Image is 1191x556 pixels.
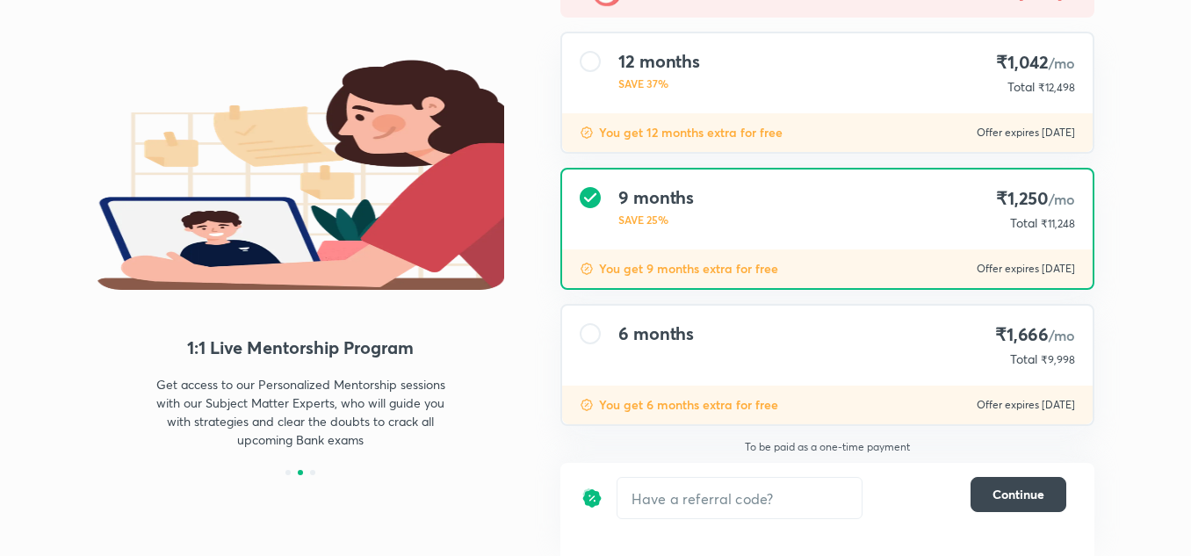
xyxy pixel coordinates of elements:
p: Total [1010,214,1037,232]
p: SAVE 37% [618,76,700,91]
p: To be paid as a one-time payment [546,440,1108,454]
p: Offer expires [DATE] [977,262,1075,276]
p: Total [1010,350,1037,368]
p: Total [1007,78,1035,96]
h4: ₹1,250 [996,187,1075,211]
img: discount [580,126,594,140]
img: discount [580,398,594,412]
span: /mo [1049,54,1075,72]
p: Get access to our Personalized Mentorship sessions with our Subject Matter Experts, who will guid... [148,375,453,449]
h4: 9 months [618,187,694,208]
h4: 12 months [618,51,700,72]
p: Offer expires [DATE] [977,398,1075,412]
span: /mo [1049,326,1075,344]
span: ₹11,248 [1041,217,1075,230]
img: discount [581,477,603,519]
span: Continue [992,486,1044,503]
img: discount [580,262,594,276]
p: You get 9 months extra for free [599,260,778,278]
p: You get 12 months extra for free [599,124,783,141]
span: /mo [1049,190,1075,208]
span: ₹9,998 [1041,353,1075,366]
h4: ₹1,666 [995,323,1075,347]
button: Continue [971,477,1066,512]
h4: ₹1,042 [996,51,1075,75]
p: SAVE 25% [618,212,694,227]
h4: 6 months [618,323,694,344]
span: ₹12,498 [1038,81,1075,94]
input: Have a referral code? [617,478,862,519]
p: Offer expires [DATE] [977,126,1075,140]
p: You get 6 months extra for free [599,396,778,414]
h4: 1:1 Live Mentorship Program [97,335,504,361]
